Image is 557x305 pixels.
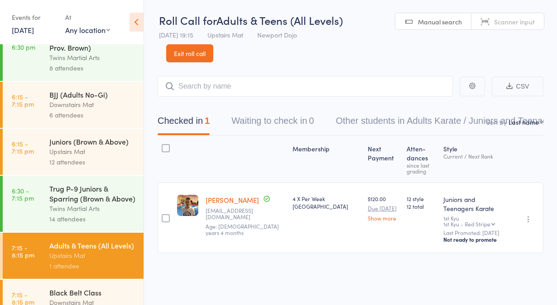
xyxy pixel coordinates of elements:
[368,195,399,221] div: $120.00
[158,76,453,97] input: Search by name
[407,195,436,202] span: 12 style
[205,116,210,126] div: 1
[65,25,110,35] div: Any location
[216,13,343,28] span: Adults & Teens (All Levels)
[206,207,285,221] small: earpy3@gmail.com
[443,195,507,213] div: Juniors and Teenagers Karate
[364,140,403,178] div: Next Payment
[3,25,144,81] a: 5:45 -6:30 pmTrug P-9 Juniors (Blue to Prov. Brown)Twins Martial Arts8 attendees
[166,44,213,62] a: Exit roll call
[207,30,243,39] span: Upstairs Mat
[159,13,216,28] span: Roll Call for
[12,244,34,258] time: 7:15 - 8:15 pm
[293,195,360,210] div: 4 X Per Week [GEOGRAPHIC_DATA]
[49,146,136,157] div: Upstairs Mat
[49,287,136,297] div: Black Belt Class
[12,36,35,51] time: 5:45 - 6:30 pm
[368,205,399,211] small: Due [DATE]
[418,17,462,26] span: Manual search
[443,153,507,159] div: Current / Next Rank
[440,140,510,178] div: Style
[492,77,543,96] button: CSV
[12,187,34,202] time: 6:30 - 7:15 pm
[49,250,136,261] div: Upstairs Mat
[407,202,436,210] span: 12 total
[12,25,34,35] a: [DATE]
[65,10,110,25] div: At
[443,230,507,236] small: Last Promoted: [DATE]
[49,110,136,120] div: 6 attendees
[49,240,136,250] div: Adults & Teens (All Levels)
[3,129,144,175] a: 6:15 -7:15 pmJuniors (Brown & Above)Upstairs Mat12 attendees
[12,140,34,155] time: 6:15 - 7:15 pm
[49,89,136,99] div: BJJ (Adults No-Gi)
[49,203,136,214] div: Twins Martial Arts
[486,117,507,127] label: Sort by
[443,221,490,227] div: 1st Kyu - Red Stripe
[443,215,507,227] div: 1st Kyu
[12,10,56,25] div: Events for
[49,261,136,271] div: 1 attendee
[3,82,144,128] a: 6:15 -7:15 pmBJJ (Adults No-Gi)Downstairs Mat6 attendees
[368,215,399,221] a: Show more
[407,162,436,174] div: since last grading
[177,195,198,216] img: image1621323455.png
[289,140,364,178] div: Membership
[206,222,279,236] span: Age: [DEMOGRAPHIC_DATA] years 4 months
[403,140,440,178] div: Atten­dances
[206,195,259,205] a: [PERSON_NAME]
[49,157,136,167] div: 12 attendees
[3,233,144,279] a: 7:15 -8:15 pmAdults & Teens (All Levels)Upstairs Mat1 attendee
[231,111,314,135] button: Waiting to check in0
[159,30,193,39] span: [DATE] 19:15
[49,136,136,146] div: Juniors (Brown & Above)
[494,17,535,26] span: Scanner input
[158,111,210,135] button: Checked in1
[49,183,136,203] div: Trug P-9 Juniors & Sparring (Brown & Above)
[443,236,507,243] div: Not ready to promote
[49,214,136,224] div: 14 attendees
[509,117,539,127] div: Last name
[309,116,314,126] div: 0
[49,52,136,63] div: Twins Martial Arts
[3,176,144,232] a: 6:30 -7:15 pmTrug P-9 Juniors & Sparring (Brown & Above)Twins Martial Arts14 attendees
[49,63,136,73] div: 8 attendees
[49,99,136,110] div: Downstairs Mat
[12,93,34,108] time: 6:15 - 7:15 pm
[257,30,297,39] span: Newport Dojo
